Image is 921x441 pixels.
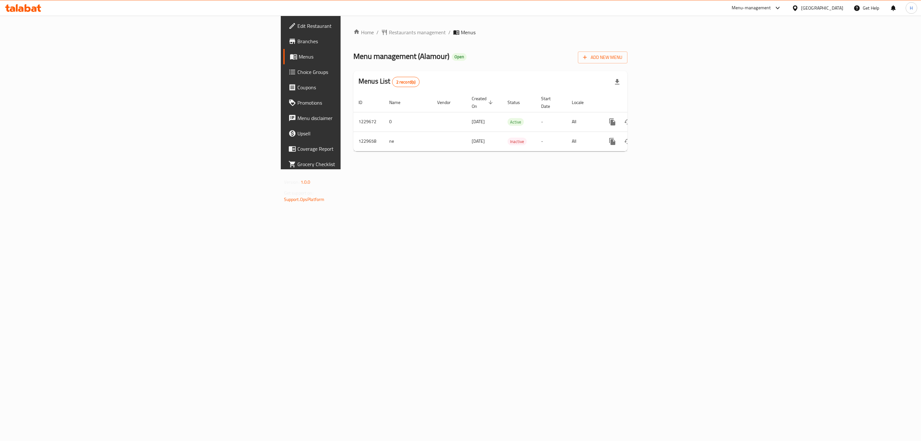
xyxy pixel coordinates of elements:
button: more [605,114,620,130]
span: 2 record(s) [392,79,420,85]
span: Coverage Report [297,145,429,153]
span: Get support on: [284,189,313,197]
a: Coverage Report [283,141,435,156]
a: Menus [283,49,435,64]
a: Promotions [283,95,435,110]
div: [GEOGRAPHIC_DATA] [801,4,843,12]
a: Grocery Checklist [283,156,435,172]
span: Branches [297,37,429,45]
button: Change Status [620,114,635,130]
span: Active [508,118,524,126]
div: Total records count [392,77,420,87]
span: Upsell [297,130,429,137]
button: Change Status [620,134,635,149]
a: Choice Groups [283,64,435,80]
span: Menu disclaimer [297,114,429,122]
h2: Menus List [358,76,420,87]
td: - [536,112,567,132]
span: Version: [284,178,300,186]
div: Open [452,53,467,61]
div: Menu-management [732,4,771,12]
a: Menu disclaimer [283,110,435,126]
li: / [448,28,451,36]
span: [DATE] [472,137,485,145]
a: Coupons [283,80,435,95]
th: Actions [600,93,671,112]
span: Edit Restaurant [297,22,429,30]
span: Menus [299,53,429,60]
span: 1.0.0 [301,178,311,186]
span: Menus [461,28,476,36]
span: Add New Menu [583,53,622,61]
a: Support.OpsPlatform [284,195,325,204]
span: Locale [572,99,592,106]
span: Choice Groups [297,68,429,76]
span: Coupons [297,84,429,91]
a: Edit Restaurant [283,18,435,34]
span: ID [358,99,371,106]
a: Upsell [283,126,435,141]
span: Status [508,99,528,106]
span: Created On [472,95,495,110]
a: Branches [283,34,435,49]
span: H [910,4,913,12]
div: Export file [610,74,625,90]
span: Vendor [437,99,459,106]
span: Promotions [297,99,429,107]
td: All [567,112,600,132]
button: more [605,134,620,149]
span: Name [389,99,409,106]
td: - [536,132,567,151]
nav: breadcrumb [353,28,627,36]
span: Open [452,54,467,60]
span: Start Date [541,95,559,110]
span: [DATE] [472,117,485,126]
span: Inactive [508,138,527,145]
span: Grocery Checklist [297,160,429,168]
table: enhanced table [353,93,671,151]
button: Add New Menu [578,52,627,63]
td: All [567,132,600,151]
